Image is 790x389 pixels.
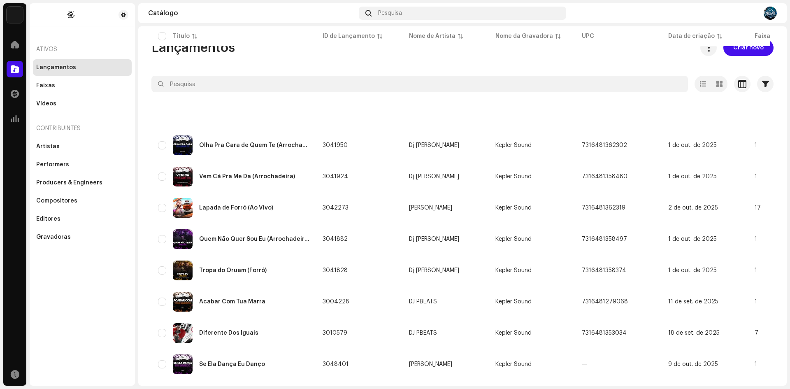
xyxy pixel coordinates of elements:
re-m-nav-item: Vídeos [33,96,132,112]
div: Compositores [36,198,77,204]
re-m-nav-item: Performers [33,156,132,173]
span: 11 de set. de 2025 [668,299,718,305]
div: Vídeos [36,100,56,107]
div: Se Ela Dança Eu Danço [199,361,265,367]
div: Vem Cá Pra Me Da (Arrochadeira) [199,174,295,179]
span: 7316481362302 [582,142,627,148]
span: Kepler Sound [495,299,532,305]
span: Kepler Sound [495,142,532,148]
re-a-nav-header: Contribuintes [33,119,132,138]
div: Quem Não Quer Sou Eu (Arrochadeira) [199,236,309,242]
button: Criar novo [723,40,774,56]
div: ID de Lançamento [323,32,375,40]
span: 7316481358497 [582,236,627,242]
div: Lapada de Forró (Ao Vivo) [199,205,273,211]
div: Olha Pra Cara de Quem Te (Arrochadeira) [199,142,309,148]
div: [PERSON_NAME] [409,361,452,367]
span: Pesquisa [378,10,402,16]
span: Dj Kevin Armstrong [409,174,482,179]
input: Pesquisa [151,76,688,92]
img: bb7b55ff-c12a-45b3-b081-f79e6152848b [173,354,193,374]
div: Título [173,32,190,40]
div: Catálogo [148,10,355,16]
span: 3041950 [323,142,348,148]
span: 1 de out. de 2025 [668,142,717,148]
div: Dj [PERSON_NAME] [409,142,459,148]
span: DJ PBEATS [409,299,482,305]
re-m-nav-item: Lançamentos [33,59,132,76]
div: Acabar Com Tua Marra [199,299,265,305]
div: Producers & Engineers [36,179,102,186]
img: ab4fbe9f-49b0-4d42-9398-e194d2badf46 [764,7,777,20]
span: 1 de out. de 2025 [668,268,717,273]
div: Data de criação [668,32,715,40]
div: Gravadoras [36,234,71,240]
span: Xandão Cantor [409,205,482,211]
div: Dj [PERSON_NAME] [409,268,459,273]
img: c86870aa-2232-4ba3-9b41-08f587110171 [7,7,23,23]
span: 2 de out. de 2025 [668,205,718,211]
span: ITALO SENA [409,361,482,367]
span: 7316481353034 [582,330,627,336]
span: DJ PBEATS [409,330,482,336]
div: Diferente Dos Iguais [199,330,258,336]
span: 7316481358374 [582,268,626,273]
span: 3010579 [323,330,347,336]
div: Dj [PERSON_NAME] [409,236,459,242]
span: Dj Kevin Armstrong [409,142,482,148]
span: 3041924 [323,174,348,179]
div: DJ PBEATS [409,330,437,336]
span: Kepler Sound [495,361,532,367]
span: 3048401 [323,361,349,367]
div: Faixas [36,82,55,89]
span: Criar novo [733,40,764,56]
re-m-nav-item: Compositores [33,193,132,209]
div: Tropa do Oruam (Forró) [199,268,267,273]
img: 6279cf1c-54ee-4221-814c-9f891e53769d [173,261,193,280]
span: Kepler Sound [495,174,532,179]
img: 6c4ea87d-02c2-42e6-b7e2-dea5416fe2b5 [173,323,193,343]
img: 77d97e68-6f1e-49be-99ba-4b13123a0fe2 [173,292,193,312]
re-m-nav-item: Editores [33,211,132,227]
div: Artistas [36,143,60,150]
div: DJ PBEATS [409,299,437,305]
re-m-nav-item: Producers & Engineers [33,175,132,191]
re-m-nav-item: Faixas [33,77,132,94]
img: 8f41ae32-4a86-4b99-ad38-cb5d0a06823c [173,229,193,249]
span: 7316481358480 [582,174,627,179]
div: [PERSON_NAME] [409,205,452,211]
div: Lançamentos [36,64,76,71]
span: Dj Kevin Armstrong [409,268,482,273]
span: Kepler Sound [495,268,532,273]
re-m-nav-item: Artistas [33,138,132,155]
span: 3042273 [323,205,349,211]
span: 3041828 [323,268,348,273]
span: 7316481279068 [582,299,628,305]
span: 9 de out. de 2025 [668,361,718,367]
div: Editores [36,216,60,222]
span: 18 de set. de 2025 [668,330,720,336]
img: 6634cb63-575e-4246-9d82-f38bd6915958 [173,198,193,218]
span: Kepler Sound [495,205,532,211]
div: Dj [PERSON_NAME] [409,174,459,179]
img: f599b786-36f7-43ff-9e93-dc84791a6e00 [36,10,105,20]
div: Nome da Gravadora [495,32,553,40]
img: e06b6d7e-0b83-4dbc-8544-deaf914bd921 [173,167,193,186]
span: 3004228 [323,299,349,305]
div: Performers [36,161,69,168]
span: Kepler Sound [495,236,532,242]
span: — [582,361,587,367]
span: 7316481362319 [582,205,625,211]
re-m-nav-item: Gravadoras [33,229,132,245]
span: Dj Kevin Armstrong [409,236,482,242]
span: Kepler Sound [495,330,532,336]
re-a-nav-header: Ativos [33,40,132,59]
span: 1 de out. de 2025 [668,174,717,179]
img: 2c32c4c1-9ed5-4312-b6a4-45d88eda2922 [173,135,193,155]
span: Lançamentos [151,40,235,56]
span: 3041882 [323,236,348,242]
div: Nome de Artista [409,32,455,40]
span: 1 de out. de 2025 [668,236,717,242]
